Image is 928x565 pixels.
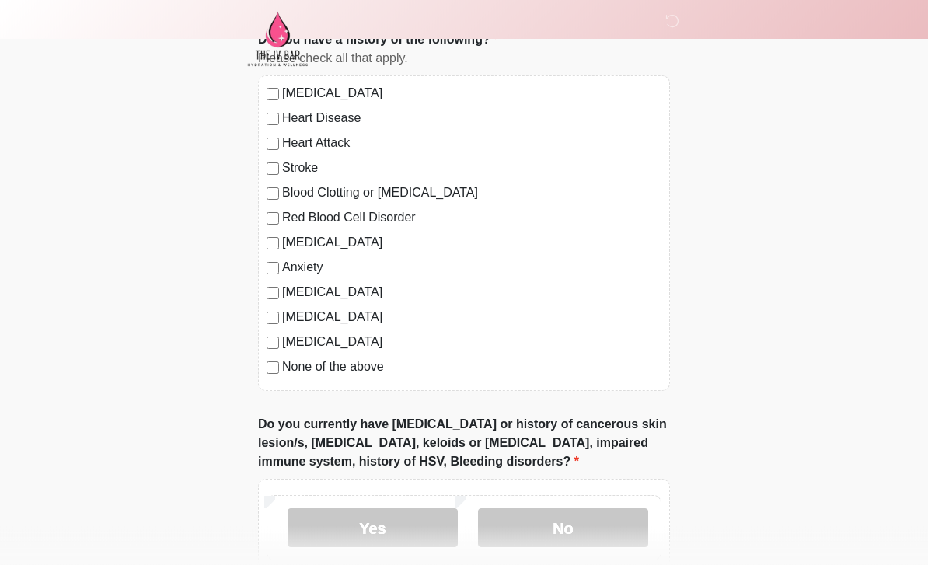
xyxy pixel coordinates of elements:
[267,312,279,325] input: [MEDICAL_DATA]
[267,89,279,101] input: [MEDICAL_DATA]
[267,263,279,275] input: Anxiety
[267,138,279,151] input: Heart Attack
[242,12,312,67] img: The IV Bar, LLC Logo
[282,110,661,128] label: Heart Disease
[478,509,648,548] label: No
[282,234,661,253] label: [MEDICAL_DATA]
[258,416,670,472] label: Do you currently have [MEDICAL_DATA] or history of cancerous skin lesion/s, [MEDICAL_DATA], keloi...
[282,309,661,327] label: [MEDICAL_DATA]
[267,238,279,250] input: [MEDICAL_DATA]
[267,213,279,225] input: Red Blood Cell Disorder
[267,362,279,375] input: None of the above
[282,159,661,178] label: Stroke
[267,337,279,350] input: [MEDICAL_DATA]
[282,259,661,277] label: Anxiety
[282,184,661,203] label: Blood Clotting or [MEDICAL_DATA]
[282,134,661,153] label: Heart Attack
[282,209,661,228] label: Red Blood Cell Disorder
[282,358,661,377] label: None of the above
[288,509,458,548] label: Yes
[282,85,661,103] label: [MEDICAL_DATA]
[267,113,279,126] input: Heart Disease
[282,284,661,302] label: [MEDICAL_DATA]
[267,163,279,176] input: Stroke
[267,188,279,201] input: Blood Clotting or [MEDICAL_DATA]
[282,333,661,352] label: [MEDICAL_DATA]
[267,288,279,300] input: [MEDICAL_DATA]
